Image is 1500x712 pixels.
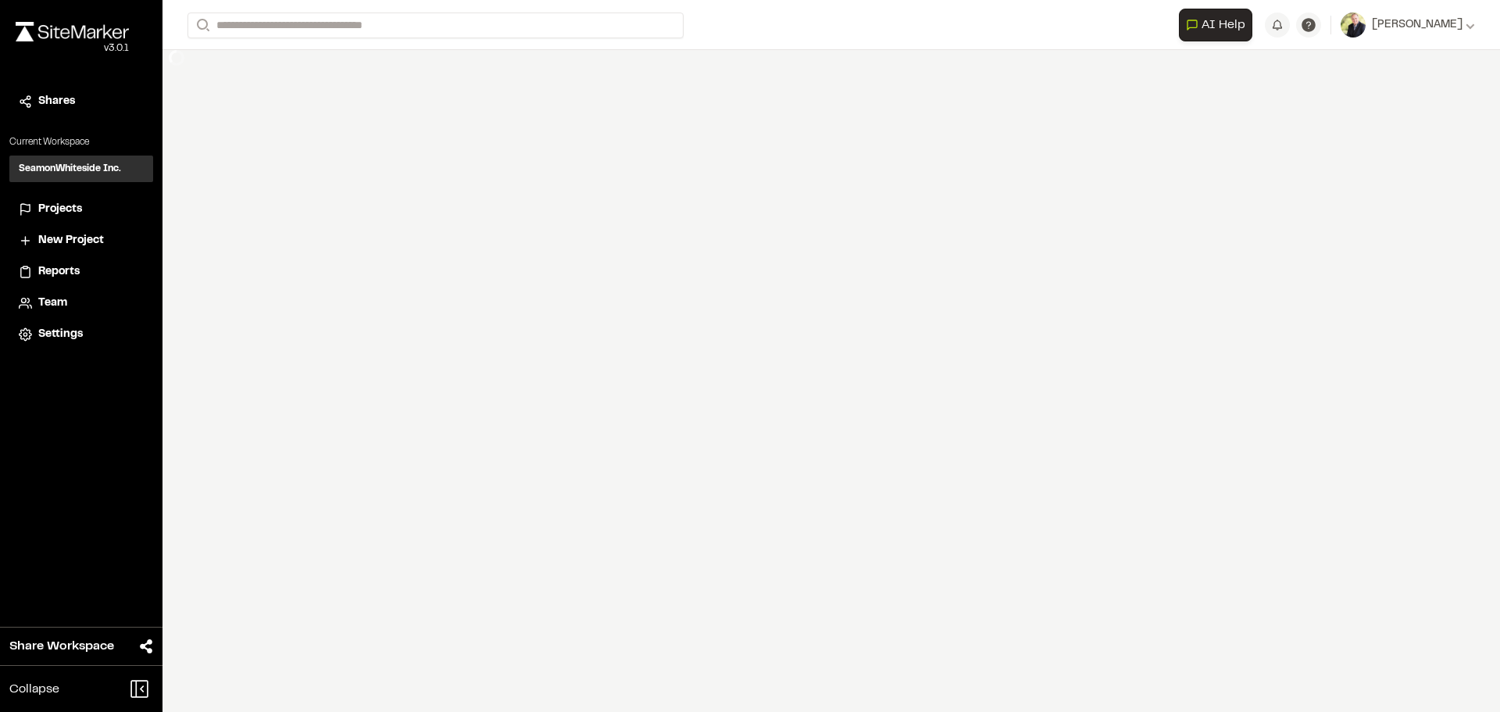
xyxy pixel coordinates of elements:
[187,13,216,38] button: Search
[19,93,144,110] a: Shares
[19,162,121,176] h3: SeamonWhiteside Inc.
[38,295,67,312] span: Team
[38,201,82,218] span: Projects
[19,263,144,281] a: Reports
[38,263,80,281] span: Reports
[38,93,75,110] span: Shares
[1372,16,1462,34] span: [PERSON_NAME]
[1341,13,1366,38] img: User
[16,22,129,41] img: rebrand.png
[9,135,153,149] p: Current Workspace
[1341,13,1475,38] button: [PERSON_NAME]
[19,295,144,312] a: Team
[1202,16,1245,34] span: AI Help
[38,326,83,343] span: Settings
[9,637,114,656] span: Share Workspace
[16,41,129,55] div: Oh geez...please don't...
[19,201,144,218] a: Projects
[9,680,59,699] span: Collapse
[1179,9,1259,41] div: Open AI Assistant
[19,326,144,343] a: Settings
[1179,9,1252,41] button: Open AI Assistant
[38,232,104,249] span: New Project
[19,232,144,249] a: New Project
